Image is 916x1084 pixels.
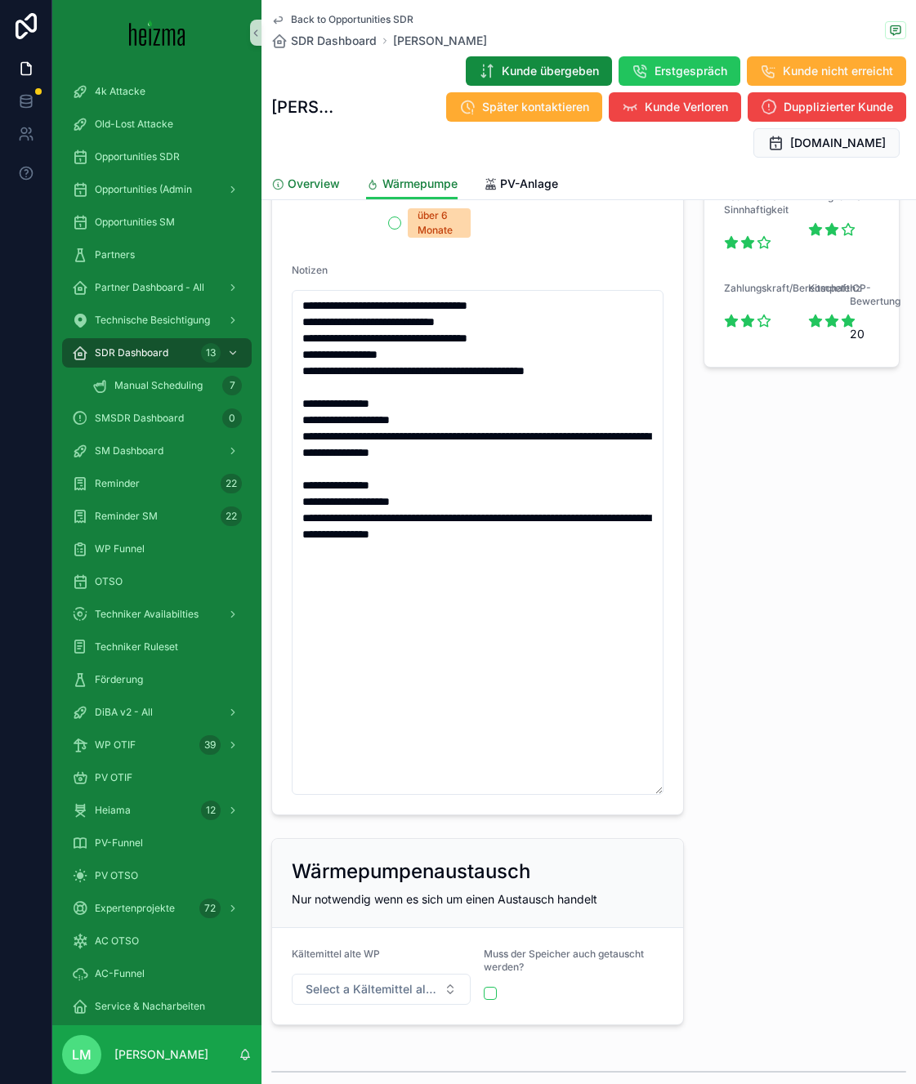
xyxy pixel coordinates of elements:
span: Heiama [95,804,131,817]
span: LM [72,1045,92,1064]
span: Nur notwendig wenn es sich um einen Austausch handelt [292,892,597,906]
a: PV-Anlage [484,169,558,202]
button: [DOMAIN_NAME] [753,128,900,158]
span: Partners [95,248,135,261]
span: Erstgespräch [655,63,727,79]
span: AC OTSO [95,935,139,948]
span: SDR Dashboard [291,33,377,49]
span: AC-Funnel [95,967,145,980]
p: [PERSON_NAME] [114,1046,208,1063]
button: Kunde nicht erreicht [747,56,906,86]
span: Back to Opportunities SDR [291,13,413,26]
span: SMSDR Dashboard [95,412,184,425]
span: Overview [288,176,340,192]
a: OTSO [62,567,252,596]
a: Technische Besichtigung [62,306,252,335]
a: 4k Attacke [62,77,252,106]
span: Select a Kältemittel alte WP [306,981,437,997]
span: Opportunities (Admin [95,183,192,196]
div: scrollable content [52,65,261,1025]
span: Zahlungskraft/Bereitschaft [724,282,850,294]
span: Kunde Verloren [645,99,728,115]
span: Wärmepumpe [382,176,458,192]
button: Später kontaktieren [446,92,602,122]
span: PV OTIF [95,771,132,784]
span: Muss der Speicher auch getauscht werden? [484,948,644,973]
a: Back to Opportunities SDR [271,13,413,26]
span: OTSO [95,575,123,588]
span: Technische Besichtigung [95,314,210,327]
div: 22 [221,506,242,526]
span: Kältemittel alte WP [292,948,380,960]
button: Erstgespräch [619,56,740,86]
div: 13 [201,343,221,363]
button: Kunde Verloren [609,92,741,122]
span: Opportunities SDR [95,150,180,163]
a: Opportunities SDR [62,142,252,172]
span: Reminder [95,477,140,490]
a: Partners [62,240,252,270]
span: Manual Scheduling [114,379,203,392]
a: Reminder SM22 [62,502,252,531]
img: App logo [129,20,185,46]
span: 4k Attacke [95,85,145,98]
button: Kunde übergeben [466,56,612,86]
span: DiBA v2 - All [95,706,153,719]
a: SMSDR Dashboard0 [62,404,252,433]
span: 20 [850,326,879,342]
span: SDR Dashboard [95,346,168,359]
div: 39 [199,735,221,755]
div: 7 [222,376,242,395]
a: Opportunities (Admin [62,175,252,204]
a: Partner Dashboard - All [62,273,252,302]
a: SM Dashboard [62,436,252,466]
a: WP OTIF39 [62,730,252,760]
a: [PERSON_NAME] [393,33,487,49]
a: Reminder22 [62,469,252,498]
span: PV-Anlage [500,176,558,192]
a: Techniker Ruleset [62,632,252,662]
a: Service & Nacharbeiten [62,992,252,1021]
span: Kompetenz [808,282,861,294]
span: WP Funnel [95,542,145,555]
a: PV OTSO [62,861,252,890]
span: Dupplizierter Kunde [784,99,893,115]
span: Kunde übergeben [502,63,599,79]
a: Opportunities SM [62,207,252,237]
a: Wärmepumpe [366,169,458,200]
a: PV OTIF [62,763,252,792]
h1: [PERSON_NAME] [271,96,341,118]
a: DiBA v2 - All [62,698,252,727]
span: Später kontaktieren [482,99,589,115]
a: SDR Dashboard [271,33,377,49]
span: PV-Funnel [95,836,143,850]
a: AC OTSO [62,926,252,956]
button: Dupplizierter Kunde [748,92,906,122]
div: 12 [201,801,221,820]
span: Expertenprojekte [95,902,175,915]
span: ICP-Bewertung [850,282,900,307]
a: Manual Scheduling7 [82,371,252,400]
span: Old-Lost Attacke [95,118,173,131]
span: SM Dashboard [95,444,163,457]
span: Techniker Availabilties [95,608,199,621]
span: Service & Nacharbeiten [95,1000,205,1013]
a: AC-Funnel [62,959,252,988]
a: WP Funnel [62,534,252,564]
span: Reminder SM [95,510,158,523]
a: Förderung [62,665,252,694]
span: Technische Sinnhaftigkeit [724,190,789,216]
div: über 6 Monate [418,208,462,238]
a: Old-Lost Attacke [62,109,252,139]
span: WP OTIF [95,738,136,752]
span: [DOMAIN_NAME] [790,135,886,151]
a: Expertenprojekte72 [62,894,252,923]
a: PV-Funnel [62,828,252,858]
h2: Wärmepumpenaustausch [292,859,530,885]
span: Notizen [292,264,328,276]
div: 0 [222,408,242,428]
a: SDR Dashboard13 [62,338,252,368]
span: Opportunities SM [95,216,175,229]
button: Select Button [292,974,471,1005]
